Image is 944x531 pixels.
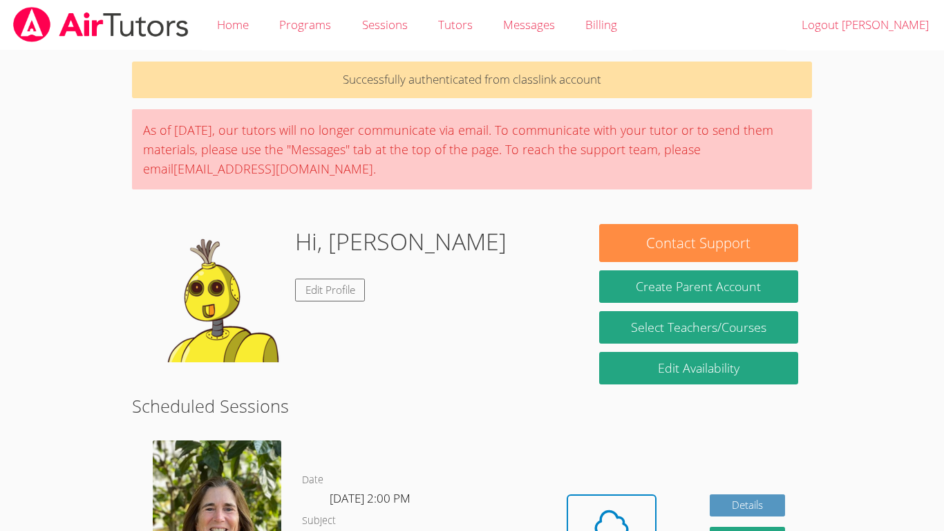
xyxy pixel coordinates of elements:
[710,494,786,517] a: Details
[599,224,798,262] button: Contact Support
[330,490,410,506] span: [DATE] 2:00 PM
[295,279,366,301] a: Edit Profile
[503,17,555,32] span: Messages
[599,270,798,303] button: Create Parent Account
[302,512,336,530] dt: Subject
[132,62,812,98] p: Successfully authenticated from classlink account
[599,311,798,344] a: Select Teachers/Courses
[599,352,798,384] a: Edit Availability
[295,224,507,259] h1: Hi, [PERSON_NAME]
[146,224,284,362] img: default.png
[132,393,812,419] h2: Scheduled Sessions
[302,472,323,489] dt: Date
[132,109,812,189] div: As of [DATE], our tutors will no longer communicate via email. To communicate with your tutor or ...
[12,7,190,42] img: airtutors_banner-c4298cdbf04f3fff15de1276eac7730deb9818008684d7c2e4769d2f7ddbe033.png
